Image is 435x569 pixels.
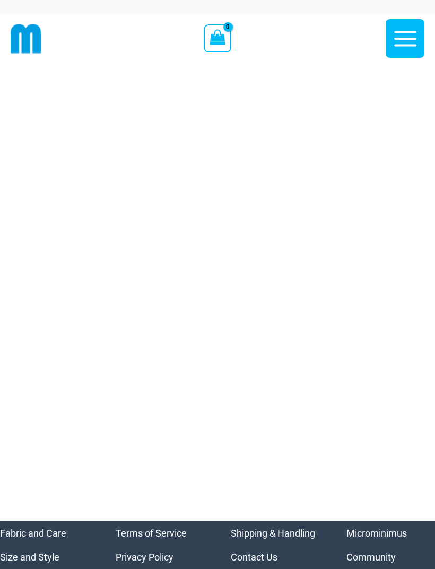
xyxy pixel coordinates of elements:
a: Terms of Service [116,528,187,539]
img: cropped mm emblem [11,23,41,54]
a: Shipping & Handling [231,528,315,539]
a: View Shopping Cart, empty [204,24,231,52]
a: Contact Us [231,552,277,563]
a: Microminimus Community [346,528,407,563]
a: Privacy Policy [116,552,173,563]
